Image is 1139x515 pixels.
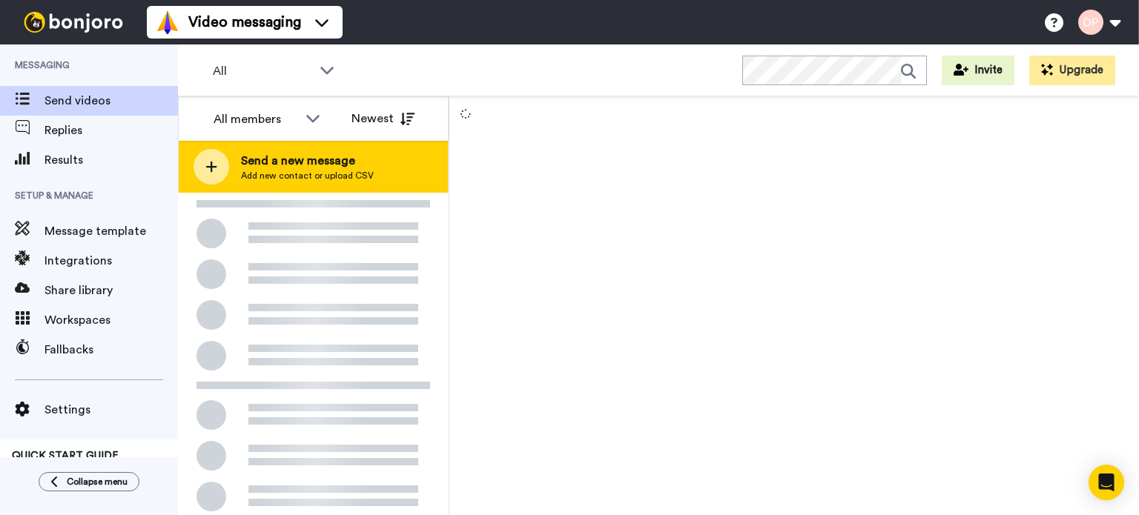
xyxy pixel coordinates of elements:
span: Integrations [44,252,178,270]
span: Workspaces [44,311,178,329]
span: QUICK START GUIDE [12,451,119,461]
button: Collapse menu [39,472,139,491]
span: Settings [44,401,178,419]
span: Results [44,151,178,169]
span: All [213,62,312,80]
button: Upgrade [1029,56,1115,85]
span: Collapse menu [67,476,128,488]
div: Open Intercom Messenger [1089,465,1124,500]
span: Send a new message [241,152,374,170]
span: Replies [44,122,178,139]
span: Fallbacks [44,341,178,359]
span: Video messaging [188,12,301,33]
span: Message template [44,222,178,240]
span: Send videos [44,92,178,110]
span: Add new contact or upload CSV [241,170,374,182]
img: bj-logo-header-white.svg [18,12,129,33]
button: Invite [942,56,1014,85]
button: Newest [340,104,426,133]
img: vm-color.svg [156,10,179,34]
div: All members [214,110,298,128]
span: Share library [44,282,178,299]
